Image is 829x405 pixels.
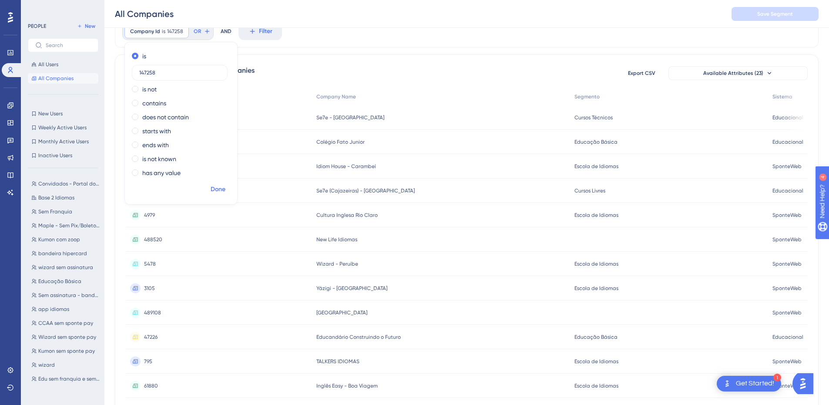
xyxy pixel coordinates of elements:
span: Available Attributes (23) [703,70,763,77]
span: 5478 [144,260,156,267]
iframe: UserGuiding AI Assistant Launcher [792,371,819,397]
label: ends with [142,140,169,150]
button: Convidados - Portal do Professor [28,179,104,189]
button: Save Segment [732,7,819,21]
span: Sem Franquia [38,208,72,215]
button: Inactive Users [28,150,98,161]
span: SponteWeb [772,260,802,267]
label: is not [142,84,157,94]
button: Export CSV [620,66,663,80]
span: wizard [38,361,55,368]
input: Type the value [139,70,220,76]
span: 4979 [144,212,155,219]
span: Cursos Técnicos [574,114,613,121]
span: 61880 [144,382,158,389]
span: Wizard - Peruíbe [316,260,358,267]
span: Educação Básica [574,334,618,341]
span: Segmento [574,93,600,100]
div: 1 [773,374,781,381]
button: OR [192,24,211,38]
span: SponteWeb [772,309,802,316]
span: Educação Básica [574,138,618,145]
span: Se7e - [GEOGRAPHIC_DATA] [316,114,384,121]
span: Company Name [316,93,356,100]
button: Wizard sem sponte pay [28,332,104,342]
span: 47226 [144,334,158,341]
img: launcher-image-alternative-text [722,378,732,389]
span: Kumon com zoop [38,236,80,243]
span: All Companies [38,75,74,82]
button: Sem assinatura - bandeira branca com kumon [28,290,104,300]
button: Available Attributes (23) [668,66,808,80]
span: SponteWeb [772,358,802,365]
span: Weekly Active Users [38,124,87,131]
span: SponteWeb [772,163,802,170]
span: [GEOGRAPHIC_DATA] [316,309,367,316]
label: is [142,51,146,61]
span: Base 2 Idiomas [38,194,74,201]
span: app idiomas [38,306,69,313]
button: wizard [28,360,104,370]
span: Educacional [772,114,803,121]
span: Inactive Users [38,152,72,159]
span: Company Id [130,28,160,35]
button: All Companies [28,73,98,84]
button: CCAA sem sponte pay [28,318,104,328]
button: New [74,21,98,31]
span: SponteWeb [772,285,802,292]
span: SponteWeb [772,212,802,219]
span: Edu sem franquia e sem app [38,375,100,382]
button: Kumon sem sponte pay [28,346,104,356]
span: 147258 [167,28,183,35]
span: Escola de Idiomas [574,163,618,170]
span: SponteWeb [772,382,802,389]
span: bandeira hipercard [38,250,87,257]
span: 795 [144,358,152,365]
button: Sem Franquia [28,206,104,217]
button: wizard sem assinatura [28,262,104,273]
span: TALKERS IDIOMAS [316,358,359,365]
button: bandeira hipercard [28,248,104,259]
input: Search [46,42,91,48]
button: Weekly Active Users [28,122,98,133]
span: CCAA sem sponte pay [38,320,93,327]
button: Kumon com zoop [28,234,104,245]
label: contains [142,98,166,108]
span: New [85,23,95,30]
span: Escola de Idiomas [574,358,618,365]
span: Convidados - Portal do Professor [38,180,100,187]
button: All Users [28,59,98,70]
span: Se7e (Cajazeiras) - [GEOGRAPHIC_DATA] [316,187,415,194]
label: starts with [142,126,171,136]
span: Educacional [772,138,803,145]
span: is [162,28,165,35]
div: Get Started! [736,379,774,388]
span: Educandário Construindo o Futuro [316,334,401,341]
button: Monthly Active Users [28,136,98,147]
span: All Users [38,61,58,68]
span: Inglês Easy - Boa Viagem [316,382,378,389]
span: Yázigi - [GEOGRAPHIC_DATA] [316,285,387,292]
div: AND [221,23,232,40]
button: Educação Básica [28,276,104,287]
button: Maple - Sem Pix/Boleto/Recorrência/Assinatura [28,220,104,231]
label: has any value [142,168,181,178]
span: Need Help? [20,2,54,13]
span: Escola de Idiomas [574,212,618,219]
button: New Users [28,108,98,119]
span: Educacional [772,187,803,194]
label: is not known [142,154,176,164]
span: Colégio Fato Junior [316,138,365,145]
button: Edu sem franquia e sem app [28,374,104,384]
span: New Users [38,110,63,117]
span: Filter [259,26,272,37]
label: does not contain [142,112,189,122]
span: Escola de Idiomas [574,285,618,292]
span: Idiom House - Carambeí [316,163,376,170]
span: Educação Básica [38,278,81,285]
span: Escola de Idiomas [574,382,618,389]
span: Escola de Idiomas [574,260,618,267]
span: Educacional [772,334,803,341]
span: 489108 [144,309,161,316]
